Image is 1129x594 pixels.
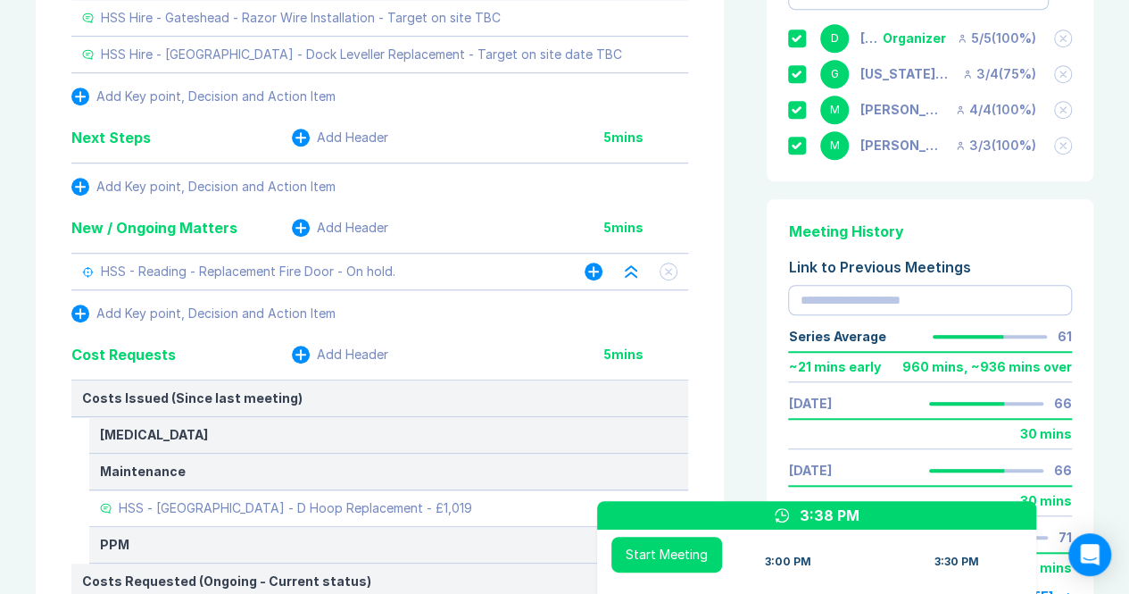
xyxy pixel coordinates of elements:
[1020,494,1072,508] div: 30 mins
[71,127,151,148] div: Next Steps
[71,178,336,196] button: Add Key point, Decision and Action Item
[788,360,880,374] div: ~ 21 mins early
[788,464,831,478] a: [DATE]
[96,306,336,321] div: Add Key point, Decision and Action Item
[955,103,1036,117] div: 4 / 4 ( 100 %)
[71,305,336,322] button: Add Key point, Decision and Action Item
[602,221,688,235] div: 5 mins
[96,180,336,194] div: Add Key point, Decision and Action Item
[100,428,677,442] div: [MEDICAL_DATA]
[96,89,336,104] div: Add Key point, Decision and Action Item
[800,505,859,526] div: 3:38 PM
[934,555,979,569] div: 3:30 PM
[788,397,831,411] a: [DATE]
[820,60,849,88] div: G
[100,464,677,479] div: Maintenance
[1068,533,1111,576] div: Open Intercom Messenger
[292,129,388,146] button: Add Header
[71,344,176,365] div: Cost Requests
[859,138,944,153] div: Miguel Vicos
[859,103,944,117] div: Matthew Cooper
[820,24,849,53] div: D
[1058,330,1072,344] div: 61
[602,347,688,362] div: 5 mins
[1054,464,1072,478] div: 66
[292,219,388,237] button: Add Header
[317,347,388,362] div: Add Header
[820,131,849,160] div: M
[101,264,395,279] div: HSS - Reading - Replacement Fire Door - On hold.
[765,555,811,569] div: 3:00 PM
[788,221,1072,242] div: Meeting History
[71,217,237,238] div: New / Ongoing Matters
[82,391,677,406] div: Costs Issued (Since last meeting)
[788,330,885,344] div: Series Average
[317,130,388,145] div: Add Header
[602,130,688,145] div: 5 mins
[1058,531,1072,545] div: 71
[859,67,951,81] div: Georgia Kellie
[119,501,472,515] div: HSS - [GEOGRAPHIC_DATA] - D Hoop Replacement - £1,019
[101,11,501,25] div: HSS Hire - Gateshead - Razor Wire Installation - Target on site TBC
[883,31,946,46] div: Organizer
[1054,397,1072,411] div: 66
[82,574,677,589] div: Costs Requested (Ongoing - Current status)
[957,31,1036,46] div: 5 / 5 ( 100 %)
[820,96,849,124] div: M
[101,47,622,62] div: HSS Hire - [GEOGRAPHIC_DATA] - Dock Leveller Replacement - Target on site date TBC
[317,221,388,235] div: Add Header
[292,346,388,364] button: Add Header
[962,67,1036,81] div: 3 / 4 ( 75 %)
[100,538,677,552] div: PPM
[902,360,1072,374] div: 960 mins , ~ 936 mins over
[71,88,336,105] button: Add Key point, Decision and Action Item
[1020,561,1072,575] div: 30 mins
[788,256,1072,278] div: Link to Previous Meetings
[859,31,883,46] div: Danny Sisson
[955,138,1036,153] div: 3 / 3 ( 100 %)
[1020,427,1072,441] div: 30 mins
[611,537,722,573] button: Start Meeting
